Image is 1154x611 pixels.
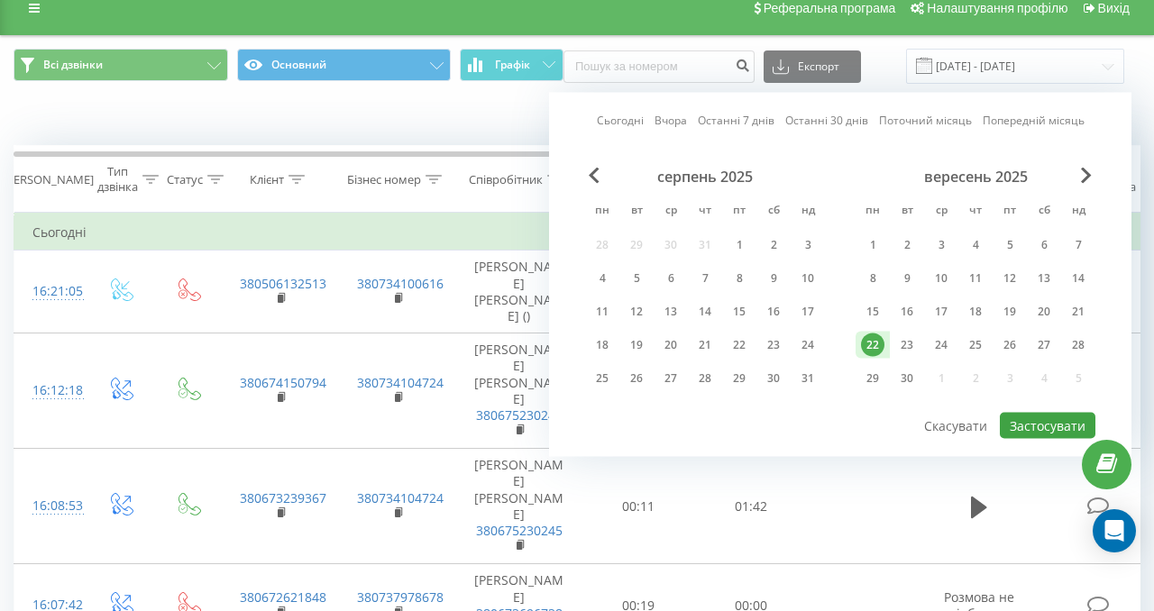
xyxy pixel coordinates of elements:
div: 27 [659,367,682,390]
div: пт 5 вер 2025 р. [993,232,1027,259]
div: чт 14 серп 2025 р. [688,298,722,325]
div: сб 16 серп 2025 р. [756,298,791,325]
div: 1 [728,233,751,257]
abbr: вівторок [623,198,650,225]
div: пт 15 серп 2025 р. [722,298,756,325]
div: 16:12:18 [32,373,69,408]
div: пт 29 серп 2025 р. [722,365,756,392]
abbr: четвер [691,198,719,225]
div: 1 [861,233,884,257]
div: нд 3 серп 2025 р. [791,232,825,259]
a: 380675230245 [476,522,563,539]
div: Бізнес номер [347,172,421,187]
div: пт 8 серп 2025 р. [722,265,756,292]
div: 3 [796,233,820,257]
div: 13 [659,300,682,324]
abbr: п’ятниця [726,198,753,225]
div: 14 [1067,267,1090,290]
div: 11 [591,300,614,324]
div: 23 [895,333,919,357]
div: 31 [796,367,820,390]
div: 22 [861,333,884,357]
div: 10 [796,267,820,290]
div: 30 [895,367,919,390]
div: чт 7 серп 2025 р. [688,265,722,292]
a: 380506132513 [240,275,326,292]
div: пн 15 вер 2025 р. [856,298,890,325]
div: чт 21 серп 2025 р. [688,332,722,359]
div: сб 30 серп 2025 р. [756,365,791,392]
div: 27 [1032,333,1056,357]
div: вт 12 серп 2025 р. [619,298,654,325]
a: 380737978678 [357,588,444,606]
abbr: середа [657,198,684,225]
a: Сьогодні [597,112,644,129]
div: 21 [1067,300,1090,324]
div: ср 10 вер 2025 р. [924,265,958,292]
div: 9 [762,267,785,290]
div: вт 26 серп 2025 р. [619,365,654,392]
button: Основний [237,49,452,81]
div: пн 4 серп 2025 р. [585,265,619,292]
a: 380673239367 [240,489,326,506]
td: [PERSON_NAME] [PERSON_NAME] () [456,251,582,333]
div: пт 22 серп 2025 р. [722,332,756,359]
div: 8 [861,267,884,290]
div: 10 [930,267,953,290]
div: 28 [693,367,717,390]
a: 380672621848 [240,588,326,606]
div: 26 [998,333,1021,357]
abbr: субота [1030,198,1058,225]
div: 5 [998,233,1021,257]
div: вт 2 вер 2025 р. [890,232,924,259]
div: нд 10 серп 2025 р. [791,265,825,292]
div: вт 23 вер 2025 р. [890,332,924,359]
abbr: понеділок [859,198,886,225]
button: Графік [460,49,563,81]
td: [PERSON_NAME] [PERSON_NAME] [456,333,582,449]
div: Співробітник [469,172,543,187]
div: сб 13 вер 2025 р. [1027,265,1061,292]
div: 6 [1032,233,1056,257]
div: 20 [1032,300,1056,324]
div: [PERSON_NAME] [3,172,94,187]
div: 6 [659,267,682,290]
div: Статус [167,172,203,187]
abbr: середа [928,198,955,225]
div: Тип дзвінка [97,164,138,195]
div: 25 [591,367,614,390]
span: Всі дзвінки [43,58,103,72]
div: вт 5 серп 2025 р. [619,265,654,292]
div: ср 27 серп 2025 р. [654,365,688,392]
div: ср 13 серп 2025 р. [654,298,688,325]
div: сб 9 серп 2025 р. [756,265,791,292]
span: Вихід [1098,1,1130,15]
button: Скасувати [914,413,997,439]
div: 25 [964,333,987,357]
a: Останні 7 днів [698,112,774,129]
div: 12 [998,267,1021,290]
div: сб 2 серп 2025 р. [756,232,791,259]
div: 2 [762,233,785,257]
div: пн 11 серп 2025 р. [585,298,619,325]
div: пт 12 вер 2025 р. [993,265,1027,292]
div: пт 19 вер 2025 р. [993,298,1027,325]
abbr: понеділок [589,198,616,225]
div: 2 [895,233,919,257]
div: ср 20 серп 2025 р. [654,332,688,359]
div: нд 28 вер 2025 р. [1061,332,1095,359]
div: пн 22 вер 2025 р. [856,332,890,359]
div: вт 16 вер 2025 р. [890,298,924,325]
div: чт 18 вер 2025 р. [958,298,993,325]
div: ср 17 вер 2025 р. [924,298,958,325]
button: Всі дзвінки [14,49,228,81]
a: Попередній місяць [983,112,1085,129]
div: вт 19 серп 2025 р. [619,332,654,359]
span: Налаштування профілю [927,1,1067,15]
div: 17 [796,300,820,324]
a: 380734104724 [357,489,444,506]
abbr: неділя [1065,198,1092,225]
div: сб 20 вер 2025 р. [1027,298,1061,325]
abbr: неділя [794,198,821,225]
div: 9 [895,267,919,290]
